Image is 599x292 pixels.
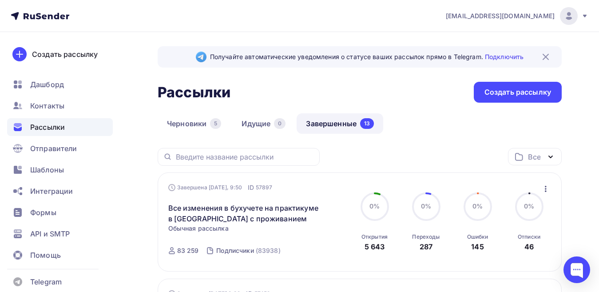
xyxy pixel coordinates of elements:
[256,183,273,192] span: 57897
[30,100,64,111] span: Контакты
[361,233,388,240] div: Открытия
[30,276,62,287] span: Telegram
[508,148,562,165] button: Все
[484,87,551,97] div: Создать рассылку
[421,202,431,210] span: 0%
[30,122,65,132] span: Рассылки
[168,183,273,192] div: Завершена [DATE], 9:50
[420,241,432,252] div: 287
[215,244,281,258] a: Подписчики (83938)
[365,241,385,252] div: 5 643
[256,246,281,255] div: (83938)
[7,118,113,136] a: Рассылки
[168,203,321,224] a: Все изменения в бухучете на практикуме в [GEOGRAPHIC_DATA] с проживанием
[485,53,524,60] a: Подключить
[524,241,534,252] div: 46
[177,246,199,255] div: 83 259
[7,140,113,157] a: Отправители
[30,207,56,218] span: Формы
[30,228,70,239] span: API и SMTP
[30,79,64,90] span: Дашборд
[216,246,254,255] div: Подписчики
[210,52,524,61] span: Получайте автоматические уведомления о статусе ваших рассылок прямо в Telegram.
[446,7,588,25] a: [EMAIL_ADDRESS][DOMAIN_NAME]
[30,186,73,196] span: Интеграции
[248,183,254,192] span: ID
[446,12,555,20] span: [EMAIL_ADDRESS][DOMAIN_NAME]
[7,76,113,93] a: Дашборд
[7,161,113,179] a: Шаблоны
[369,202,380,210] span: 0%
[210,118,221,129] div: 5
[297,113,383,134] a: Завершенные13
[360,118,374,129] div: 13
[168,224,229,233] span: Обычная рассылка
[518,233,540,240] div: Отписки
[30,164,64,175] span: Шаблоны
[30,143,77,154] span: Отправители
[176,152,314,162] input: Введите название рассылки
[158,84,230,101] h2: Рассылки
[196,52,206,62] img: Telegram
[232,113,295,134] a: Идущие0
[32,49,98,60] div: Создать рассылку
[412,233,440,240] div: Переходы
[471,241,484,252] div: 145
[30,250,61,260] span: Помощь
[7,97,113,115] a: Контакты
[524,202,534,210] span: 0%
[472,202,483,210] span: 0%
[274,118,286,129] div: 0
[158,113,230,134] a: Черновики5
[528,152,540,162] div: Все
[7,204,113,221] a: Формы
[467,233,488,240] div: Ошибки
